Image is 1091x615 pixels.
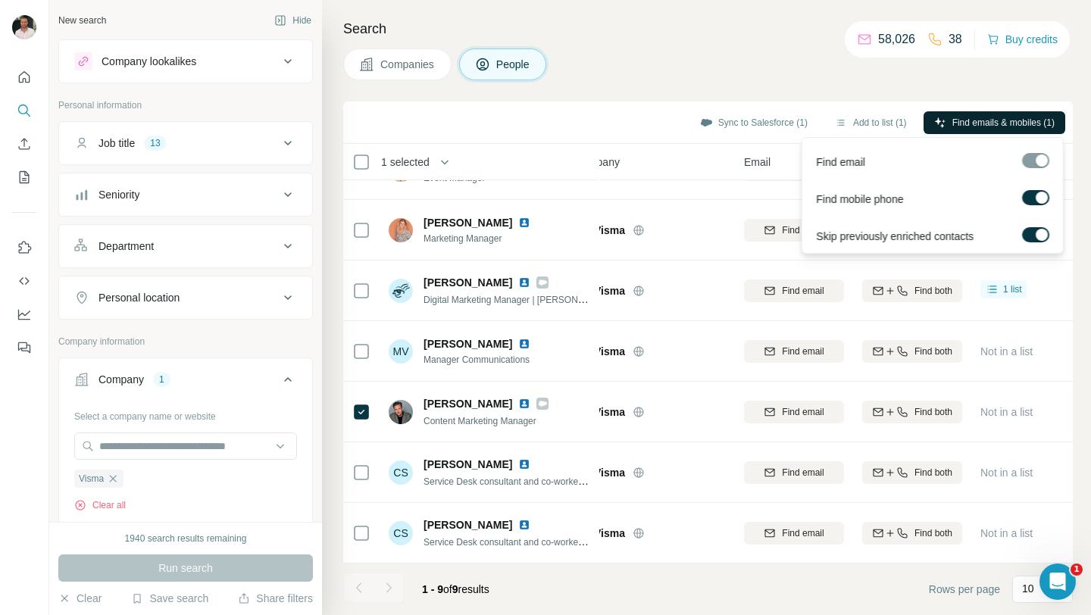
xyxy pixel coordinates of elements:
p: Company information [58,335,313,348]
span: Skip previously enriched contacts [816,229,974,244]
span: Find email [816,155,865,170]
span: 9 [452,583,458,595]
div: 1940 search results remaining [125,532,247,545]
button: Department [59,228,312,264]
button: Find email [744,340,844,363]
span: Marketing Manager [424,232,549,245]
p: 38 [949,30,962,48]
span: Find both [914,466,952,479]
span: [PERSON_NAME] [424,517,512,532]
button: Find both [862,522,962,545]
iframe: Intercom live chat [1039,563,1076,600]
span: Digital Marketing Manager | [PERSON_NAME] [424,293,612,305]
span: Service Desk consultant and co-worker communications [424,535,649,548]
img: Avatar [389,218,413,242]
span: 1 - 9 [422,583,443,595]
span: Visma [594,404,625,420]
img: Avatar [389,400,413,424]
button: Quick start [12,64,36,91]
img: LinkedIn logo [518,519,530,531]
button: Find email [744,279,844,302]
img: LinkedIn logo [518,276,530,289]
button: Find both [862,340,962,363]
span: Visma [594,223,625,238]
div: MV [389,339,413,364]
button: Buy credits [987,29,1058,50]
span: Find both [914,345,952,358]
span: Find mobile phone [816,192,903,207]
button: Find both [862,401,962,423]
button: Job title13 [59,125,312,161]
span: [PERSON_NAME] [424,275,512,290]
img: LinkedIn logo [518,458,530,470]
span: Find email [782,284,824,298]
span: Not in a list [980,345,1033,357]
button: Find email [744,219,844,242]
img: Avatar [12,15,36,39]
span: Visma [594,283,625,298]
button: Find email [744,522,844,545]
div: Select a company name or website [74,404,297,423]
span: Not in a list [980,527,1033,539]
button: Use Surfe on LinkedIn [12,234,36,261]
button: Feedback [12,334,36,361]
button: Company lookalikes [59,43,312,80]
button: My lists [12,164,36,191]
span: Companies [380,57,436,72]
div: Personal location [98,290,180,305]
span: Visma [594,344,625,359]
span: [PERSON_NAME] [424,396,512,411]
span: 1 [1071,563,1083,576]
div: 13 [144,136,166,150]
button: Personal location [59,279,312,316]
button: Dashboard [12,301,36,328]
img: Avatar [389,279,413,303]
button: Find both [862,279,962,302]
span: Content Marketing Manager [424,416,536,426]
p: 10 [1022,581,1034,596]
span: results [422,583,489,595]
span: Find email [782,405,824,419]
div: CS [389,460,413,485]
img: LinkedIn logo [518,217,530,229]
span: [PERSON_NAME] [424,457,512,472]
span: Visma [79,472,104,485]
button: Search [12,97,36,124]
button: Enrich CSV [12,130,36,158]
span: Find both [914,526,952,540]
div: 1 [153,373,170,386]
p: Personal information [58,98,313,112]
span: Email [744,155,771,170]
span: Rows per page [929,582,1000,597]
p: 58,026 [878,30,915,48]
button: Share filters [238,591,313,606]
button: Seniority [59,176,312,213]
span: Find email [782,526,824,540]
span: Manager Communications [424,353,549,367]
span: Find email [782,223,824,237]
button: Use Surfe API [12,267,36,295]
button: Clear [58,591,102,606]
span: Visma [594,465,625,480]
div: Department [98,239,154,254]
div: Company lookalikes [102,54,196,69]
div: CS [389,521,413,545]
button: Company1 [59,361,312,404]
span: 1 list [1003,283,1022,296]
button: Find both [862,461,962,484]
span: Find both [914,284,952,298]
span: Find email [782,345,824,358]
span: Not in a list [980,467,1033,479]
button: Clear all [74,498,126,512]
span: Not in a list [980,406,1033,418]
span: Find email [782,466,824,479]
button: Find email [744,461,844,484]
button: Find emails & mobiles (1) [924,111,1065,134]
span: People [496,57,531,72]
button: Hide [264,9,322,32]
span: [PERSON_NAME] [424,217,512,229]
span: Visma [594,526,625,541]
img: LinkedIn logo [518,398,530,410]
span: of [443,583,452,595]
img: LinkedIn logo [518,338,530,350]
